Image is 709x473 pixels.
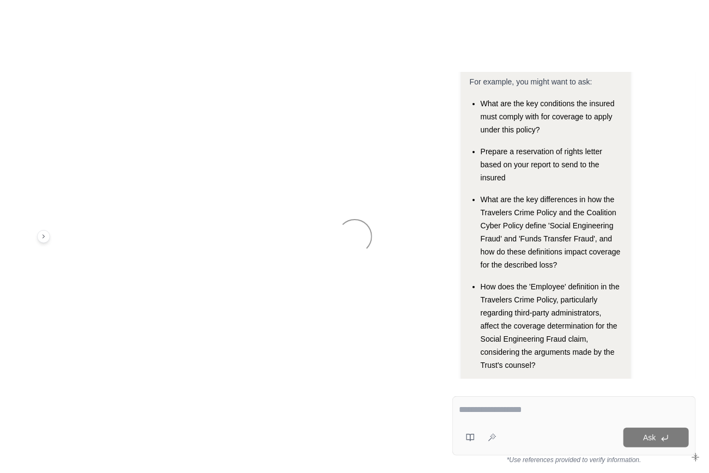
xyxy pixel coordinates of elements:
button: Expand sidebar [37,230,50,243]
span: What are the key conditions the insured must comply with for coverage to apply under this policy? [481,99,615,134]
span: Prepare a reservation of rights letter based on your report to send to the insured [481,147,602,182]
div: *Use references provided to verify information. [452,456,696,464]
span: Ask [643,433,656,442]
span: How does the 'Employee' definition in the Travelers Crime Policy, particularly regarding third-pa... [481,282,620,369]
button: Ask [623,428,689,447]
span: What are the key differences in how the Travelers Crime Policy and the Coalition Cyber Policy def... [481,195,621,269]
span: For example, you might want to ask: [470,77,592,86]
